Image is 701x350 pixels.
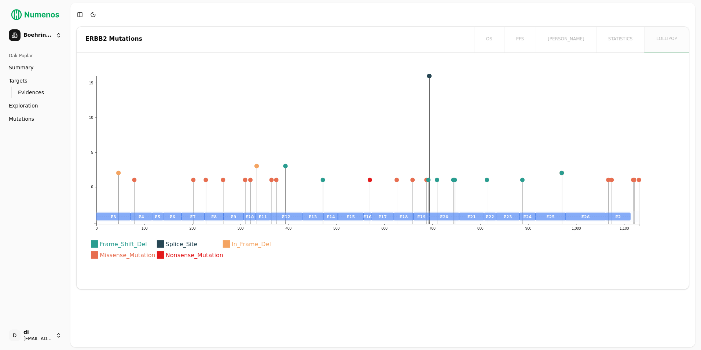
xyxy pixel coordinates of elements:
button: Boehringer Ingelheim [6,26,65,44]
text: 15 [89,81,93,85]
text: E15 [347,215,355,219]
text: E17 [379,215,387,219]
text: E23 [504,215,512,219]
span: di [23,329,53,336]
text: E6 [170,215,176,219]
text: Nonsense_Mutation [166,252,223,259]
span: Evidences [18,89,44,96]
span: Summary [9,64,34,71]
text: Frame_Shift_Del [100,241,147,248]
text: 0 [96,226,98,230]
a: Exploration [6,100,65,112]
text: 400 [286,226,292,230]
div: Oak-Poplar [6,50,65,62]
text: E14 [327,215,335,219]
text: E12 [282,215,290,219]
span: Mutations [9,115,34,123]
text: E7 [190,215,196,219]
text: In_Frame_Del [232,241,271,248]
text: 600 [382,226,388,230]
span: [EMAIL_ADDRESS][DOMAIN_NAME] [23,336,53,342]
text: 10 [89,116,93,120]
text: Splice_Site [166,241,198,248]
text: E9 [231,215,236,219]
text: E19 [418,215,426,219]
text: 800 [478,226,484,230]
text: Missense_Mutation [100,252,155,259]
text: 100 [142,226,148,230]
text: E10 [246,215,254,219]
text: E5 [155,215,160,219]
text: E18 [400,215,408,219]
text: E24 [524,215,532,219]
text: E20 [440,215,449,219]
text: E3 [111,215,116,219]
text: E25 [547,215,555,219]
div: ERBB2 Mutations [85,36,463,42]
text: 1,100 [620,226,629,230]
text: E8 [211,215,217,219]
span: Targets [9,77,27,84]
img: Numenos [6,6,65,23]
text: 1,000 [572,226,581,230]
text: 200 [190,226,196,230]
text: E4 [139,215,144,219]
span: Exploration [9,102,38,109]
text: 0 [91,185,93,189]
text: E13 [309,215,317,219]
text: 900 [526,226,532,230]
a: Targets [6,75,65,87]
text: E26 [581,215,590,219]
text: 500 [334,226,340,230]
text: 700 [430,226,436,230]
a: Summary [6,62,65,73]
span: Boehringer Ingelheim [23,32,53,39]
text: E16 [363,215,372,219]
text: E2 [616,215,621,219]
a: Evidences [15,87,56,98]
text: E22 [486,215,495,219]
text: 300 [238,226,244,230]
a: Mutations [6,113,65,125]
text: E11 [259,215,267,219]
button: Ddi[EMAIL_ADDRESS][DOMAIN_NAME] [6,327,65,344]
span: D [9,329,21,341]
text: E21 [468,215,476,219]
text: 5 [91,150,93,154]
